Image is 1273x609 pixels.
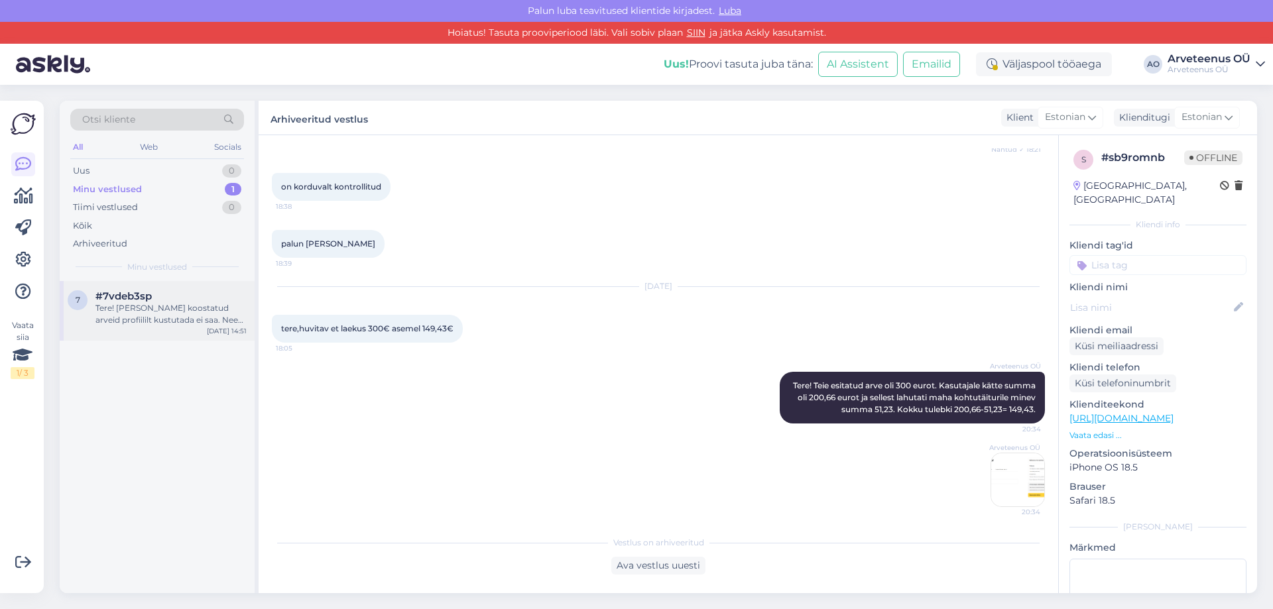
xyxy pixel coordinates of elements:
[1001,111,1034,125] div: Klient
[818,52,898,77] button: AI Assistent
[127,261,187,273] span: Minu vestlused
[715,5,745,17] span: Luba
[11,319,34,379] div: Vaata siia
[664,58,689,70] b: Uus!
[76,295,80,305] span: 7
[1114,111,1170,125] div: Klienditugi
[976,52,1112,76] div: Väljaspool tööaega
[1069,447,1246,461] p: Operatsioonisüsteem
[1069,521,1246,533] div: [PERSON_NAME]
[1069,461,1246,474] p: iPhone OS 18.5
[70,138,86,156] div: All
[1168,54,1265,75] a: Arveteenus OÜArveteenus OÜ
[1069,360,1246,374] p: Kliendi telefon
[1168,54,1250,64] div: Arveteenus OÜ
[1144,55,1162,74] div: AO
[989,443,1040,453] span: Arveteenus OÜ
[683,27,709,38] a: SIIN
[613,537,704,549] span: Vestlus on arhiveeritud
[73,183,142,196] div: Minu vestlused
[991,453,1044,506] img: Attachment
[1168,64,1250,75] div: Arveteenus OÜ
[1081,154,1086,164] span: s
[137,138,160,156] div: Web
[1069,239,1246,252] p: Kliendi tag'id
[1069,412,1174,424] a: [URL][DOMAIN_NAME]
[212,138,244,156] div: Socials
[1073,179,1220,207] div: [GEOGRAPHIC_DATA], [GEOGRAPHIC_DATA]
[276,201,326,211] span: 18:38
[281,323,454,333] span: tere,huvitav et laekus 300€ asemel 149,43€
[73,237,127,250] div: Arhiveeritud
[222,201,241,214] div: 0
[281,182,381,192] span: on korduvalt kontrollitud
[225,183,241,196] div: 1
[1045,110,1085,125] span: Estonian
[611,557,705,575] div: Ava vestlus uuesti
[1069,374,1176,392] div: Küsi telefoninumbrit
[73,201,138,214] div: Tiimi vestlused
[664,56,813,72] div: Proovi tasuta juba täna:
[1070,300,1231,315] input: Lisa nimi
[1069,480,1246,494] p: Brauser
[207,326,247,336] div: [DATE] 14:51
[1069,219,1246,231] div: Kliendi info
[95,302,247,326] div: Tere! [PERSON_NAME] koostatud arveid profiililt kustutada ei saa. Need jäävad sinna kinnitatud st...
[95,290,152,302] span: #7vdeb3sp
[281,239,375,249] span: palun [PERSON_NAME]
[276,258,326,268] span: 18:39
[991,507,1040,517] span: 20:34
[1069,323,1246,337] p: Kliendi email
[1069,541,1246,555] p: Märkmed
[990,361,1041,371] span: Arveteenus OÜ
[82,113,135,127] span: Otsi kliente
[73,219,92,233] div: Kõik
[991,424,1041,434] span: 20:34
[11,367,34,379] div: 1 / 3
[272,280,1045,292] div: [DATE]
[1069,337,1164,355] div: Küsi meiliaadressi
[11,111,36,137] img: Askly Logo
[903,52,960,77] button: Emailid
[1069,255,1246,275] input: Lisa tag
[73,164,90,178] div: Uus
[1182,110,1222,125] span: Estonian
[1069,398,1246,412] p: Klienditeekond
[222,164,241,178] div: 0
[1184,150,1243,165] span: Offline
[991,144,1041,154] span: Nähtud ✓ 18:21
[271,109,368,127] label: Arhiveeritud vestlus
[793,380,1038,414] span: Tere! Teie esitatud arve oli 300 eurot. Kasutajale kätte summa oli 200,66 eurot ja sellest lahuta...
[1069,494,1246,508] p: Safari 18.5
[276,343,326,353] span: 18:05
[1069,280,1246,294] p: Kliendi nimi
[1101,150,1184,166] div: # sb9romnb
[1069,429,1246,441] p: Vaata edasi ...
